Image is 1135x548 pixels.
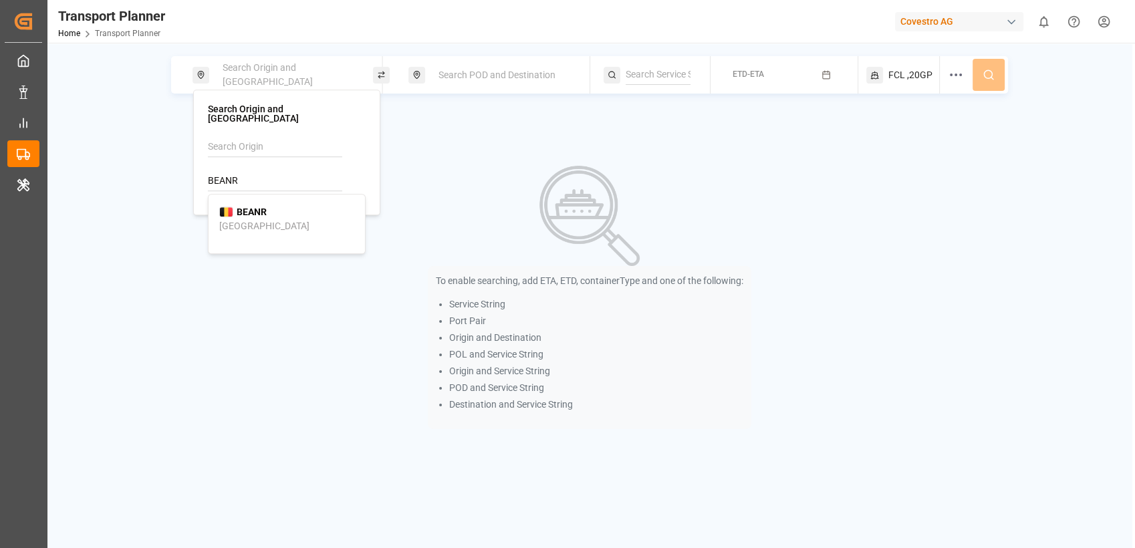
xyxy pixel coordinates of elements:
[219,207,233,217] img: country
[1059,7,1089,37] button: Help Center
[58,6,165,26] div: Transport Planner
[449,381,743,395] li: POD and Service String
[539,166,640,266] img: Search
[449,348,743,362] li: POL and Service String
[237,207,267,217] b: BEANR
[449,331,743,345] li: Origin and Destination
[219,219,309,233] div: [GEOGRAPHIC_DATA]
[895,12,1023,31] div: Covestro AG
[208,137,342,157] input: Search Origin
[208,104,366,123] h4: Search Origin and [GEOGRAPHIC_DATA]
[626,65,690,85] input: Search Service String
[449,398,743,412] li: Destination and Service String
[223,62,313,87] span: Search Origin and [GEOGRAPHIC_DATA]
[888,68,905,82] span: FCL
[58,29,80,38] a: Home
[1029,7,1059,37] button: show 0 new notifications
[436,274,743,288] p: To enable searching, add ETA, ETD, containerType and one of the following:
[449,364,743,378] li: Origin and Service String
[733,70,764,79] span: ETD-ETA
[449,314,743,328] li: Port Pair
[719,62,850,88] button: ETD-ETA
[208,171,342,191] input: Search POL
[449,297,743,311] li: Service String
[895,9,1029,34] button: Covestro AG
[907,68,932,82] span: ,20GP
[438,70,555,80] span: Search POD and Destination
